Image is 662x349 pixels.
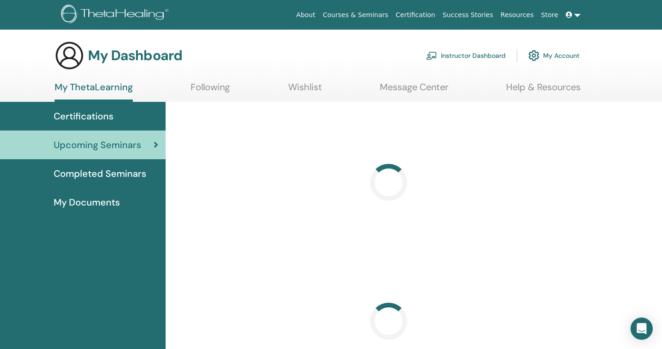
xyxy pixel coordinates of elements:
a: My Account [528,45,580,66]
a: Store [538,6,562,24]
span: My Documents [54,195,120,209]
a: Following [191,81,230,100]
a: Wishlist [288,81,322,100]
a: Courses & Seminars [319,6,392,24]
img: generic-user-icon.jpg [55,41,84,70]
span: Upcoming Seminars [54,138,141,152]
a: Success Stories [439,6,497,24]
h3: My Dashboard [88,47,182,64]
img: cog.svg [528,48,539,63]
span: Completed Seminars [54,167,146,181]
a: Message Center [380,81,448,100]
img: logo.png [61,5,172,25]
a: Resources [497,6,538,24]
div: Open Intercom Messenger [631,318,653,340]
img: chalkboard-teacher.svg [426,51,437,60]
a: About [292,6,319,24]
a: Certification [392,6,439,24]
a: Instructor Dashboard [426,45,506,66]
a: My ThetaLearning [55,81,133,102]
a: Help & Resources [506,81,581,100]
span: Certifications [54,109,113,123]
